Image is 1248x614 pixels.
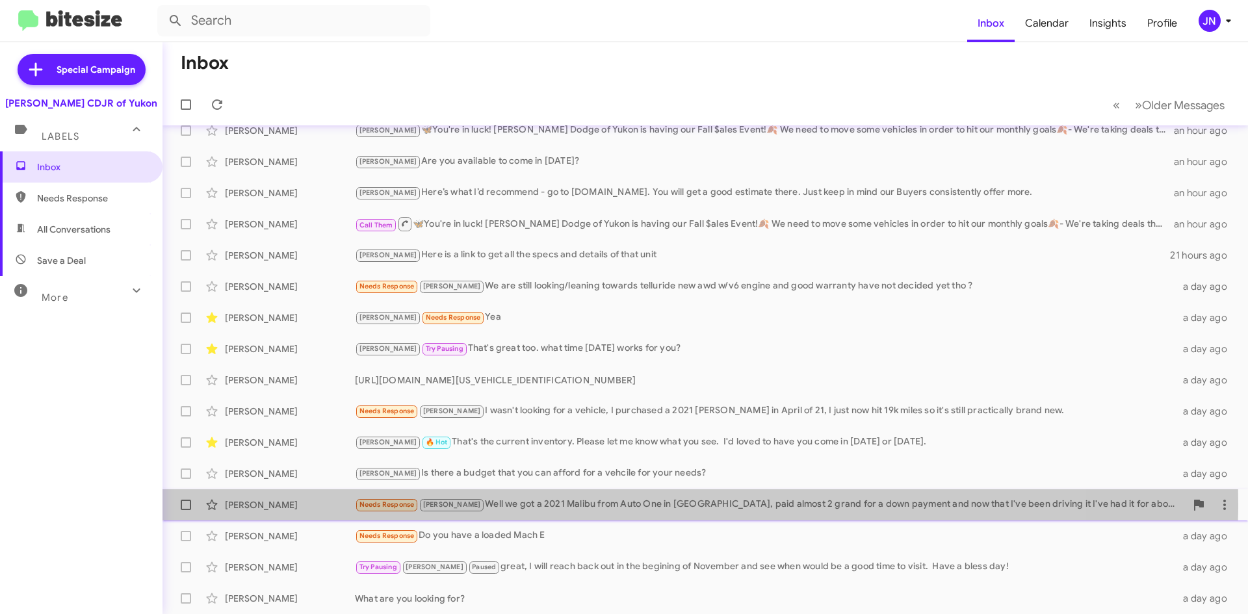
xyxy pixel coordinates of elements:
div: a day ago [1175,561,1238,574]
div: Here is a link to get all the specs and details of that unit [355,248,1170,262]
div: We are still looking/leaning towards telluride new awd w/v6 engine and good warranty have not dec... [355,279,1175,294]
span: [PERSON_NAME] [423,407,481,415]
div: [PERSON_NAME] [225,530,355,543]
a: Profile [1137,5,1188,42]
span: Call Them [359,221,393,229]
span: All Conversations [37,223,110,236]
a: Special Campaign [18,54,146,85]
span: Try Pausing [426,344,463,353]
div: a day ago [1175,280,1238,293]
div: a day ago [1175,311,1238,324]
span: 🔥 Hot [426,438,448,446]
div: a day ago [1175,405,1238,418]
div: great, I will reach back out in the begining of November and see when would be a good time to vis... [355,559,1175,574]
div: JN [1199,10,1221,32]
div: Do you have a loaded Mach E [355,528,1175,543]
div: a day ago [1175,530,1238,543]
div: I wasn't looking for a vehicle, I purchased a 2021 [PERSON_NAME] in April of 21, I just now hit 1... [355,403,1175,418]
span: Older Messages [1142,98,1225,112]
div: an hour ago [1174,218,1238,231]
div: a day ago [1175,592,1238,605]
span: « [1113,97,1120,113]
button: JN [1188,10,1234,32]
div: [PERSON_NAME] [225,280,355,293]
div: 🦋You're in luck! [PERSON_NAME] Dodge of Yukon is having our Fall $ales Event!🍂 We need to move so... [355,216,1174,232]
div: [PERSON_NAME] [225,124,355,137]
span: [PERSON_NAME] [359,126,417,134]
div: [PERSON_NAME] [225,498,355,511]
div: What are you looking for? [355,592,1175,605]
span: Needs Response [37,192,148,205]
span: Needs Response [359,407,415,415]
div: a day ago [1175,436,1238,449]
div: [PERSON_NAME] [225,186,355,199]
div: [PERSON_NAME] [225,155,355,168]
span: Needs Response [426,313,481,322]
div: [PERSON_NAME] [225,342,355,355]
a: Inbox [967,5,1015,42]
div: 21 hours ago [1170,249,1238,262]
div: [PERSON_NAME] [225,249,355,262]
div: a day ago [1175,342,1238,355]
span: More [42,292,68,303]
span: Needs Response [359,282,415,290]
div: Here’s what I’d recommend - go to [DOMAIN_NAME]. You will get a good estimate there. Just keep in... [355,185,1174,200]
div: Is there a budget that you can afford for a vehcile for your needs? [355,466,1175,481]
div: [PERSON_NAME] [225,405,355,418]
button: Next [1127,92,1232,118]
div: [PERSON_NAME] [225,467,355,480]
span: Labels [42,131,79,142]
div: an hour ago [1174,155,1238,168]
div: [PERSON_NAME] [225,561,355,574]
div: [PERSON_NAME] CDJR of Yukon [5,97,157,110]
span: [PERSON_NAME] [423,282,481,290]
div: [PERSON_NAME] [225,436,355,449]
span: Needs Response [359,531,415,540]
div: [PERSON_NAME] [225,374,355,387]
nav: Page navigation example [1106,92,1232,118]
span: [PERSON_NAME] [359,251,417,259]
div: Are you available to come in [DATE]? [355,154,1174,169]
span: [PERSON_NAME] [359,344,417,353]
div: That's the current inventory. Please let me know what you see. I'd loved to have you come in [DAT... [355,435,1175,450]
span: [PERSON_NAME] [406,563,463,571]
div: [PERSON_NAME] [225,592,355,605]
span: » [1135,97,1142,113]
span: [PERSON_NAME] [359,313,417,322]
span: Inbox [37,160,148,173]
div: an hour ago [1174,186,1238,199]
a: Calendar [1015,5,1079,42]
div: 🦋You're in luck! [PERSON_NAME] Dodge of Yukon is having our Fall $ales Event!🍂 We need to move so... [355,123,1174,138]
span: [PERSON_NAME] [359,188,417,197]
input: Search [157,5,430,36]
div: [URL][DOMAIN_NAME][US_VEHICLE_IDENTIFICATION_NUMBER] [355,374,1175,387]
div: That's great too. what time [DATE] works for you? [355,341,1175,356]
div: Well we got a 2021 Malibu from Auto One in [GEOGRAPHIC_DATA], paid almost 2 grand for a down paym... [355,497,1186,512]
span: Needs Response [359,500,415,509]
div: a day ago [1175,467,1238,480]
span: Paused [472,563,496,571]
span: Special Campaign [57,63,135,76]
div: [PERSON_NAME] [225,311,355,324]
span: Save a Deal [37,254,86,267]
span: Try Pausing [359,563,397,571]
span: [PERSON_NAME] [423,500,481,509]
div: Yea [355,310,1175,325]
span: [PERSON_NAME] [359,438,417,446]
div: a day ago [1175,374,1238,387]
div: [PERSON_NAME] [225,218,355,231]
span: [PERSON_NAME] [359,157,417,166]
h1: Inbox [181,53,229,73]
div: an hour ago [1174,124,1238,137]
button: Previous [1105,92,1128,118]
span: [PERSON_NAME] [359,469,417,478]
a: Insights [1079,5,1137,42]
